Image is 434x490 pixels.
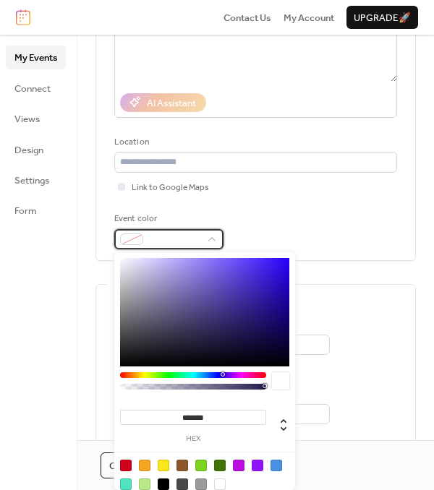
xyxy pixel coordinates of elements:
div: Event color [114,212,221,226]
button: Upgrade🚀 [346,6,418,29]
span: Upgrade 🚀 [354,11,411,25]
span: Settings [14,173,49,188]
span: My Events [14,51,57,65]
span: Views [14,112,40,126]
div: #000000 [158,478,169,490]
span: My Account [284,11,334,25]
span: Contact Us [224,11,271,25]
div: #BD10E0 [233,460,244,471]
button: Cancel [101,452,156,478]
a: My Account [284,10,334,25]
a: Connect [6,77,66,100]
label: hex [120,435,266,443]
a: Contact Us [224,10,271,25]
div: #4A90E2 [271,460,282,471]
div: #D0021B [120,460,132,471]
span: Link to Google Maps [132,181,209,195]
div: #9B9B9B [195,478,207,490]
span: Cancel [109,459,147,473]
div: #8B572A [176,460,188,471]
div: #FFFFFF [214,478,226,490]
a: Views [6,107,66,130]
div: Location [114,135,394,150]
div: #9013FE [252,460,263,471]
a: Design [6,138,66,161]
a: Settings [6,168,66,192]
div: #F5A623 [139,460,150,471]
div: #B8E986 [139,478,150,490]
span: Design [14,143,43,158]
div: #F8E71C [158,460,169,471]
div: #4A4A4A [176,478,188,490]
a: My Events [6,46,66,69]
img: logo [16,9,30,25]
a: Form [6,199,66,222]
span: Connect [14,82,51,96]
span: Form [14,204,37,218]
div: #50E3C2 [120,478,132,490]
div: #417505 [214,460,226,471]
div: #7ED321 [195,460,207,471]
